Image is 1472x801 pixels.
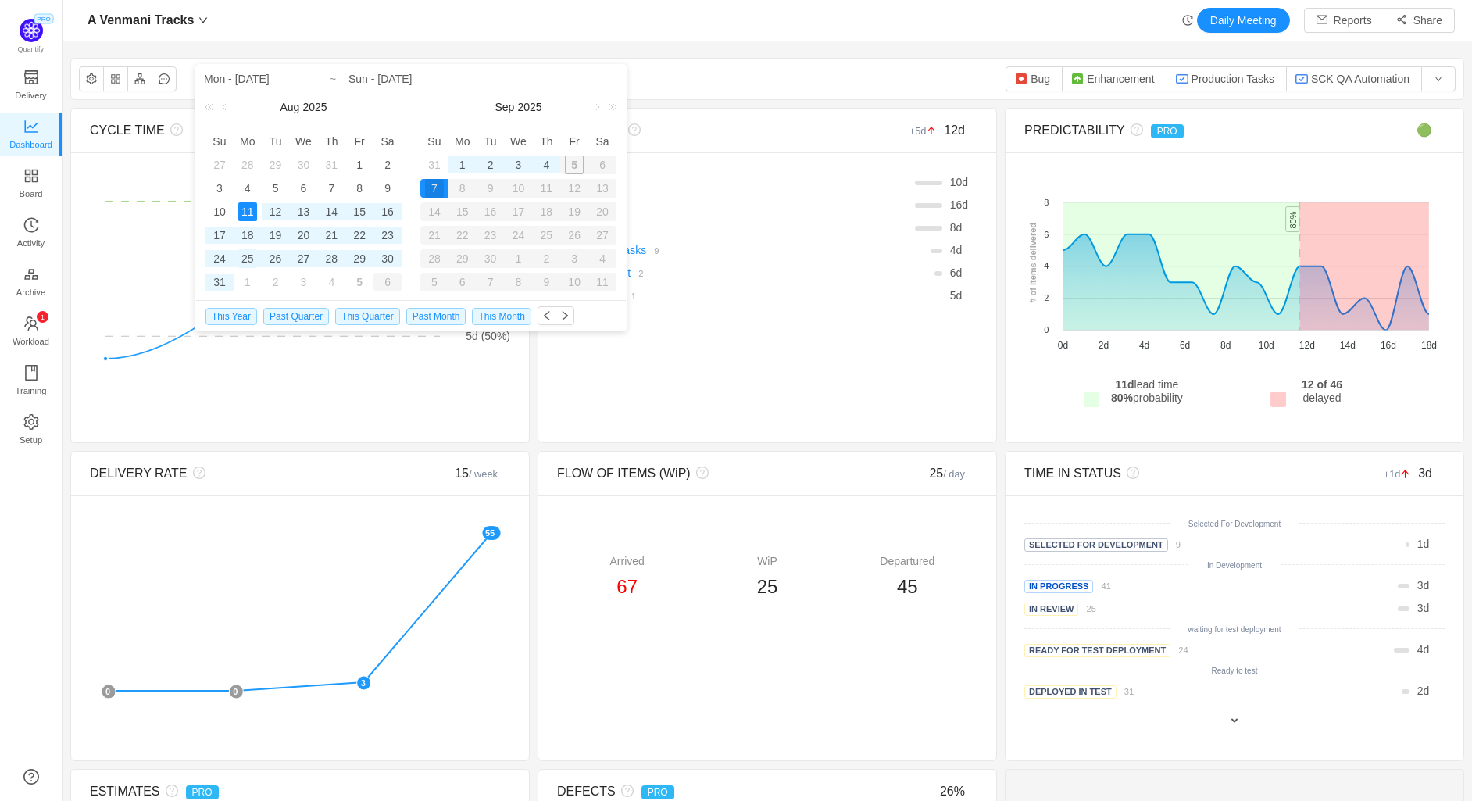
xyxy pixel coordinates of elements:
[1078,602,1095,614] a: 25
[448,202,477,221] div: 15
[373,223,402,247] td: August 23, 2025
[262,270,290,294] td: September 2, 2025
[477,153,505,177] td: September 2, 2025
[420,134,448,148] span: Su
[317,270,345,294] td: September 4, 2025
[238,249,257,268] div: 25
[505,247,533,270] td: October 1, 2025
[1071,73,1084,85] img: 10310
[493,91,516,123] a: Sep
[588,270,616,294] td: October 11, 2025
[420,273,448,291] div: 5
[477,179,505,198] div: 9
[556,306,574,325] button: icon: right
[1178,645,1188,655] small: 24
[290,270,318,294] td: September 3, 2025
[646,244,659,256] a: 9
[950,266,956,279] span: 6
[18,45,45,53] span: Quantify
[266,226,285,245] div: 19
[205,200,234,223] td: August 10, 2025
[1302,378,1342,404] span: delayed
[210,249,229,268] div: 24
[1124,687,1134,696] small: 31
[477,226,505,245] div: 23
[477,273,505,291] div: 7
[290,130,318,153] th: Wed
[322,179,341,198] div: 7
[16,277,45,308] span: Archive
[448,130,477,153] th: Mon
[560,273,588,291] div: 10
[532,202,560,221] div: 18
[238,156,257,174] div: 28
[294,179,313,198] div: 6
[23,769,39,785] a: icon: question-circle
[588,273,616,291] div: 11
[127,66,152,91] button: icon: apartment
[294,156,313,174] div: 30
[505,273,533,291] div: 8
[505,134,533,148] span: We
[532,200,560,223] td: September 18, 2025
[204,70,403,88] input: Start date
[322,226,341,245] div: 21
[420,223,448,247] td: September 21, 2025
[23,119,39,134] i: icon: line-chart
[205,153,234,177] td: July 27, 2025
[278,91,301,123] a: Aug
[560,249,588,268] div: 3
[290,200,318,223] td: August 13, 2025
[505,226,533,245] div: 24
[477,249,505,268] div: 30
[345,134,373,148] span: Fr
[373,153,402,177] td: August 2, 2025
[373,134,402,148] span: Sa
[1286,66,1422,91] button: SCK QA Automation
[477,247,505,270] td: September 30, 2025
[205,177,234,200] td: August 3, 2025
[23,120,39,151] a: Dashboard
[532,249,560,268] div: 2
[532,247,560,270] td: October 2, 2025
[234,177,262,200] td: August 4, 2025
[654,246,659,256] small: 9
[262,200,290,223] td: August 12, 2025
[420,247,448,270] td: September 28, 2025
[90,123,165,137] span: CYCLE TIME
[560,130,588,153] th: Fri
[505,177,533,200] td: September 10, 2025
[950,176,963,188] span: 10
[266,273,285,291] div: 2
[205,247,234,270] td: August 24, 2025
[505,202,533,221] div: 17
[560,202,588,221] div: 19
[1093,579,1110,592] a: 41
[294,249,313,268] div: 27
[210,226,229,245] div: 17
[290,247,318,270] td: August 27, 2025
[202,91,222,123] a: Last year (Control + left)
[950,221,956,234] span: 8
[588,153,616,177] td: September 6, 2025
[37,311,48,323] sup: 1
[262,134,290,148] span: Tu
[477,223,505,247] td: September 23, 2025
[290,153,318,177] td: July 30, 2025
[950,289,956,302] span: 5
[420,202,448,221] div: 14
[234,223,262,247] td: August 18, 2025
[588,134,616,148] span: Sa
[477,270,505,294] td: October 7, 2025
[1168,538,1181,550] a: 9
[23,316,39,348] a: icon: teamWorkload
[210,202,229,221] div: 10
[234,247,262,270] td: August 25, 2025
[198,16,208,25] i: icon: down
[505,249,533,268] div: 1
[532,226,560,245] div: 25
[560,134,588,148] span: Fr
[9,129,52,160] span: Dashboard
[1101,581,1110,591] small: 41
[453,156,472,174] div: 1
